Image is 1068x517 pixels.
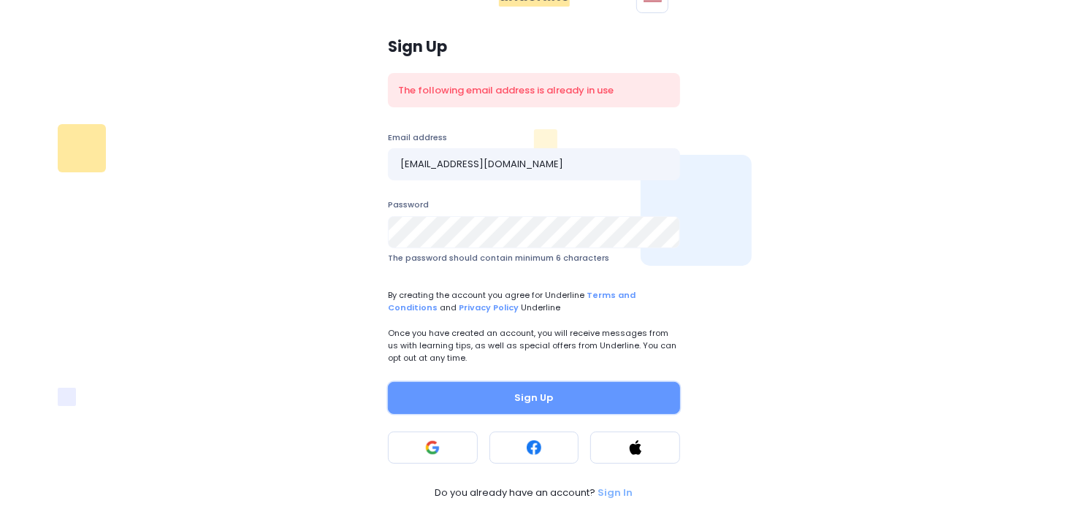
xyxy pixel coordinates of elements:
p: Once you have created an account, you will receive messages from us with learning tips, as well a... [388,327,680,364]
span: By creating the account you agree for Underline and Underline [388,289,680,314]
a: Terms and Conditions [388,289,636,313]
a: Privacy Policy [459,302,519,313]
p: Sign Up [388,38,680,55]
span: The password should contain minimum 6 characters [388,252,609,264]
span: Do you already have an account? [435,486,598,500]
div: The following email address is already in use [388,73,680,108]
button: Sign Up [388,382,680,414]
label: Password [388,198,680,212]
p: Sign In [598,486,633,500]
label: Email address [388,131,680,145]
input: Enter your email address [388,148,680,180]
a: Do you already have an account? Sign In [388,486,680,500]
